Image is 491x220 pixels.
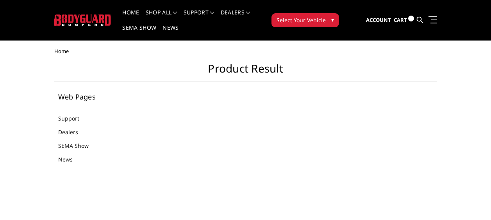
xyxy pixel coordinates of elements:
[54,14,112,26] img: BODYGUARD BUMPERS
[366,16,391,23] span: Account
[122,10,139,25] a: Home
[331,16,334,24] span: ▾
[58,114,89,122] a: Support
[394,9,414,31] a: Cart
[54,48,69,55] span: Home
[271,13,339,27] button: Select Your Vehicle
[54,62,437,82] h1: Product Result
[162,25,179,40] a: News
[277,16,326,24] span: Select Your Vehicle
[58,128,88,136] a: Dealers
[366,10,391,31] a: Account
[58,155,82,163] a: News
[58,142,98,150] a: SEMA Show
[146,10,177,25] a: shop all
[122,25,156,40] a: SEMA Show
[184,10,214,25] a: Support
[394,16,407,23] span: Cart
[221,10,250,25] a: Dealers
[58,93,146,100] h5: Web Pages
